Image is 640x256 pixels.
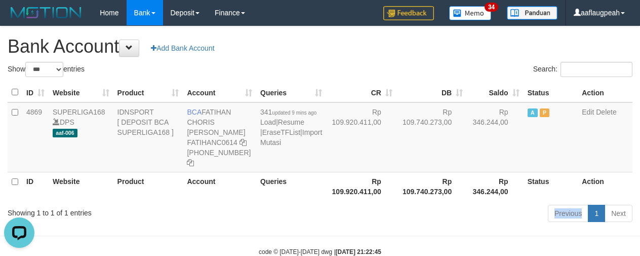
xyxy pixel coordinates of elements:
img: Feedback.jpg [383,6,434,20]
img: Button%20Memo.svg [449,6,492,20]
span: Paused [540,108,550,117]
th: DB: activate to sort column ascending [396,83,467,102]
label: Search: [533,62,632,77]
td: FATIHAN CHORIS [PERSON_NAME] [PHONE_NUMBER] [183,102,256,172]
input: Search: [561,62,632,77]
th: ID [22,172,49,201]
a: Copy FATIHANC0614 to clipboard [239,138,247,147]
th: CR: activate to sort column ascending [326,83,396,102]
a: 1 [588,205,605,222]
select: Showentries [25,62,63,77]
a: Import Mutasi [260,128,322,147]
th: Action [578,172,632,201]
td: Rp 346.244,00 [467,102,523,172]
span: BCA [187,108,202,116]
td: Rp 109.920.411,00 [326,102,396,172]
h1: Bank Account [8,36,632,57]
a: Load [260,118,276,126]
th: Status [524,83,578,102]
th: Account [183,172,256,201]
th: Website [49,172,113,201]
a: Previous [548,205,588,222]
span: Active [528,108,538,117]
img: panduan.png [507,6,557,20]
a: SUPERLIGA168 [53,108,105,116]
div: Showing 1 to 1 of 1 entries [8,204,259,218]
th: Saldo: activate to sort column ascending [467,83,523,102]
td: 4869 [22,102,49,172]
a: Edit [582,108,594,116]
th: Queries: activate to sort column ascending [256,83,326,102]
td: Rp 109.740.273,00 [396,102,467,172]
th: Product [113,172,183,201]
td: IDNSPORT [ DEPOSIT BCA SUPERLIGA168 ] [113,102,183,172]
span: 34 [485,3,498,12]
th: Action [578,83,632,102]
a: FATIHANC0614 [187,138,237,147]
td: DPS [49,102,113,172]
a: Copy 4062281727 to clipboard [187,159,194,167]
th: Account: activate to sort column ascending [183,83,256,102]
th: Rp 346.244,00 [467,172,523,201]
small: code © [DATE]-[DATE] dwg | [259,248,381,255]
span: aaf-006 [53,129,77,137]
th: Queries [256,172,326,201]
th: Website: activate to sort column ascending [49,83,113,102]
th: ID: activate to sort column ascending [22,83,49,102]
img: MOTION_logo.png [8,5,85,20]
a: Add Bank Account [144,40,221,57]
a: Next [605,205,632,222]
a: EraseTFList [262,128,300,136]
span: updated 9 mins ago [272,110,316,116]
th: Rp 109.920.411,00 [326,172,396,201]
th: Status [524,172,578,201]
span: | | | [260,108,322,147]
label: Show entries [8,62,85,77]
th: Product: activate to sort column ascending [113,83,183,102]
strong: [DATE] 21:22:45 [336,248,381,255]
th: Rp 109.740.273,00 [396,172,467,201]
a: Resume [278,118,304,126]
button: Open LiveChat chat widget [4,4,34,34]
a: Delete [596,108,616,116]
span: 341 [260,108,316,116]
